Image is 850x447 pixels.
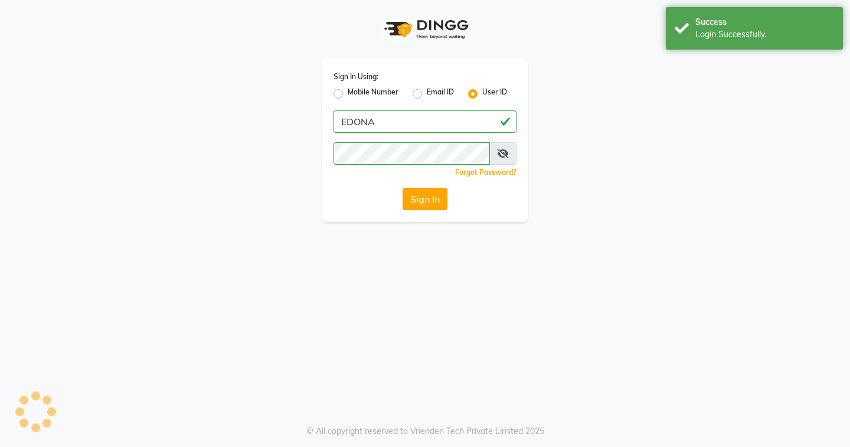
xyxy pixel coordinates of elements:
img: logo1.svg [378,12,472,47]
label: Email ID [427,87,454,101]
a: Forgot Password? [455,168,516,177]
label: User ID [482,87,507,101]
input: Username [334,110,516,133]
label: Sign In Using: [334,71,378,82]
label: Mobile Number [348,87,398,101]
input: Username [334,142,490,165]
div: Login Successfully. [695,28,834,41]
button: Sign In [403,188,447,210]
div: Success [695,16,834,28]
